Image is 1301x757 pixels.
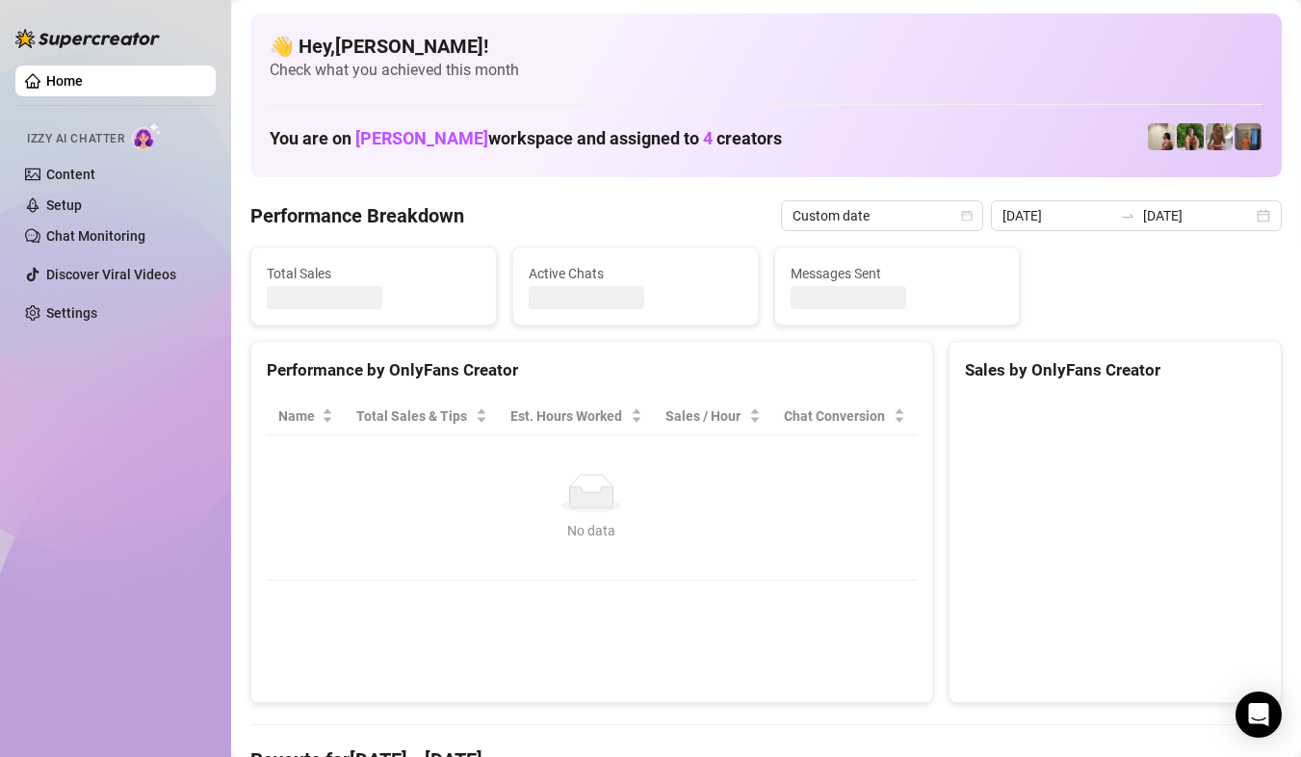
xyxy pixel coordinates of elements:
[1236,692,1282,738] div: Open Intercom Messenger
[27,130,124,148] span: Izzy AI Chatter
[286,520,898,541] div: No data
[46,73,83,89] a: Home
[1177,123,1204,150] img: Nathaniel
[15,29,160,48] img: logo-BBDzfeDw.svg
[1120,208,1135,223] span: swap-right
[270,33,1262,60] h4: 👋 Hey, [PERSON_NAME] !
[1002,205,1112,226] input: Start date
[267,263,481,284] span: Total Sales
[1143,205,1253,226] input: End date
[793,201,972,230] span: Custom date
[345,398,499,435] th: Total Sales & Tips
[1148,123,1175,150] img: Ralphy
[1235,123,1262,150] img: Wayne
[46,228,145,244] a: Chat Monitoring
[1120,208,1135,223] span: to
[791,263,1004,284] span: Messages Sent
[654,398,771,435] th: Sales / Hour
[356,405,472,427] span: Total Sales & Tips
[784,405,890,427] span: Chat Conversion
[270,128,782,149] h1: You are on workspace and assigned to creators
[250,202,464,229] h4: Performance Breakdown
[278,405,318,427] span: Name
[529,263,742,284] span: Active Chats
[703,128,713,148] span: 4
[267,357,917,383] div: Performance by OnlyFans Creator
[46,167,95,182] a: Content
[510,405,627,427] div: Est. Hours Worked
[267,398,345,435] th: Name
[46,267,176,282] a: Discover Viral Videos
[965,357,1265,383] div: Sales by OnlyFans Creator
[132,122,162,150] img: AI Chatter
[46,305,97,321] a: Settings
[355,128,488,148] span: [PERSON_NAME]
[1206,123,1233,150] img: Nathaniel
[665,405,744,427] span: Sales / Hour
[46,197,82,213] a: Setup
[961,210,973,222] span: calendar
[270,60,1262,81] span: Check what you achieved this month
[772,398,917,435] th: Chat Conversion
